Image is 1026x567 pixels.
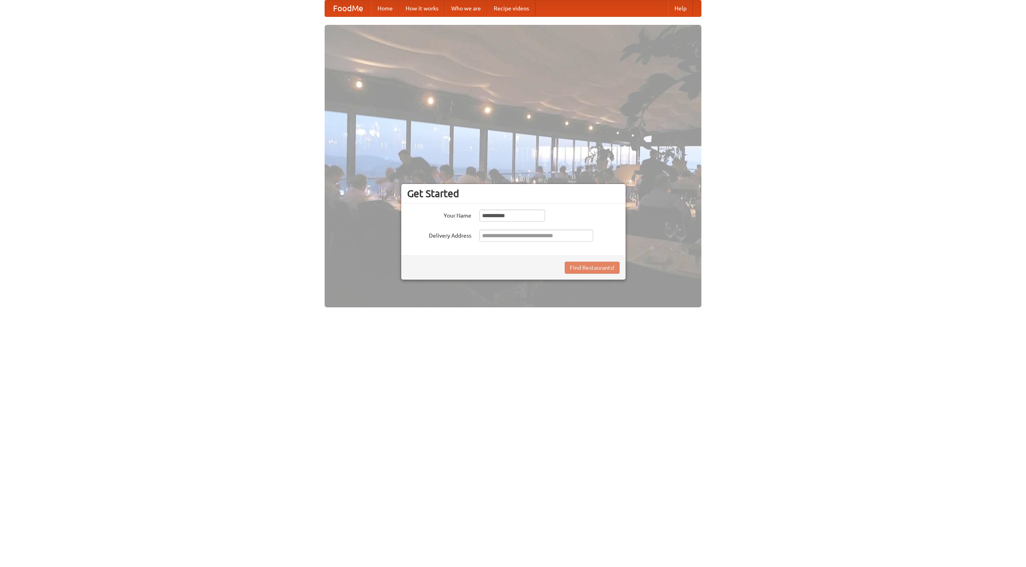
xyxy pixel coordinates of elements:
button: Find Restaurants! [565,262,620,274]
a: Home [371,0,399,16]
label: Your Name [407,210,471,220]
h3: Get Started [407,188,620,200]
label: Delivery Address [407,230,471,240]
a: Help [668,0,693,16]
a: Who we are [445,0,487,16]
a: Recipe videos [487,0,535,16]
a: FoodMe [325,0,371,16]
a: How it works [399,0,445,16]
